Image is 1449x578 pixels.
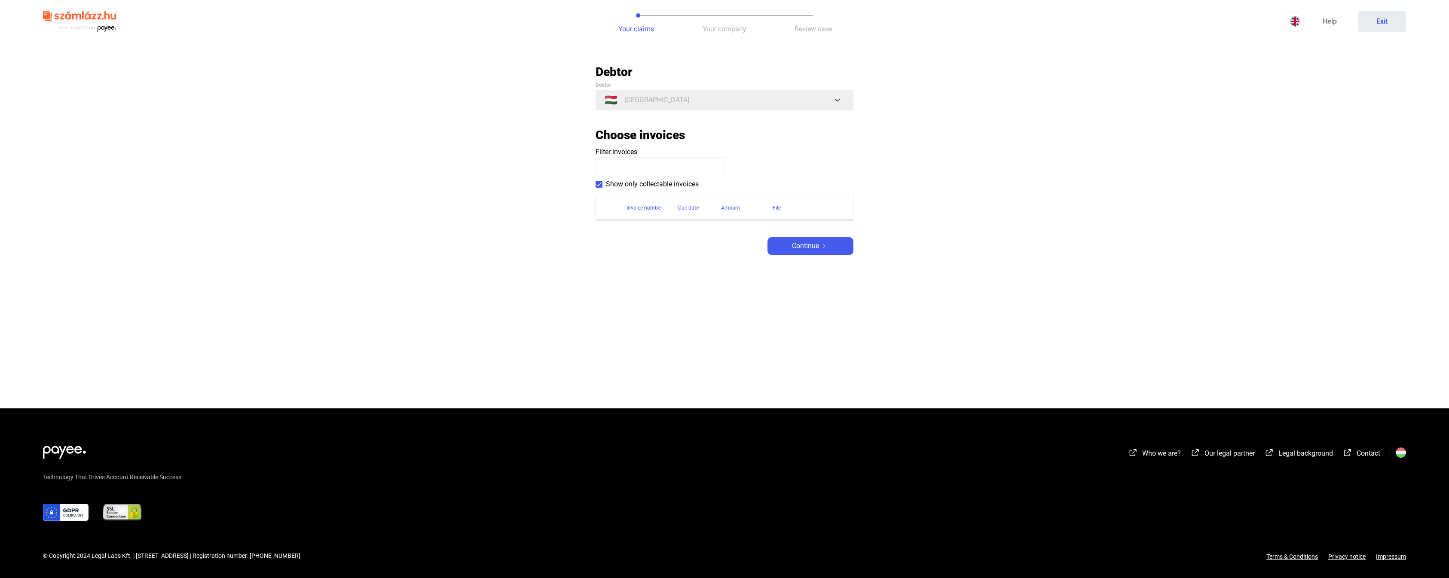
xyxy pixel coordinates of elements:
[43,8,116,36] img: szamlazzhu-logo
[1357,449,1380,457] span: Contact
[1305,11,1354,32] a: Help
[703,25,746,33] span: Your company
[1342,448,1353,457] img: external-link-white
[1396,447,1406,458] img: HU.svg
[773,203,843,213] div: File
[606,179,699,189] span: Show only collectable invoices
[1318,553,1376,560] a: Privacy notice
[1358,11,1406,32] button: Exit
[596,90,853,110] button: 🇭🇺[GEOGRAPHIC_DATA]
[773,203,781,213] div: File
[624,95,689,105] span: [GEOGRAPHIC_DATA]
[102,504,142,521] img: ssl
[1190,448,1201,457] img: external-link-white
[1128,450,1181,459] a: external-link-whiteWho we are?
[1376,553,1406,560] a: Impressum
[1278,449,1333,457] span: Legal background
[605,95,618,105] span: 🇭🇺
[1290,16,1300,27] img: EN
[596,148,637,156] span: Filter invoices
[627,203,662,213] div: Invoice number
[596,128,685,143] h2: Choose invoices
[1190,450,1255,459] a: external-link-whiteOur legal partner
[596,64,853,79] h2: Debtor
[721,203,773,213] div: Amount
[721,203,740,213] div: Amount
[819,244,829,248] img: arrow-right-white
[43,551,300,560] div: © Copyright 2024 Legal Labs Kft. | [STREET_ADDRESS] | Registration number: [PHONE_NUMBER]
[678,203,699,213] div: Due date
[1266,553,1318,560] a: Terms & Conditions
[678,203,721,213] div: Due date
[792,241,819,251] span: Continue
[43,504,89,521] img: gdpr
[1204,449,1255,457] span: Our legal partner
[627,203,678,213] div: Invoice number
[1342,450,1380,459] a: external-link-whiteContact
[1285,11,1305,32] button: EN
[596,82,611,88] span: Debtor
[795,25,832,33] span: Review case
[1142,449,1181,457] span: Who we are?
[618,25,654,33] span: Your claims
[43,441,86,459] img: white-payee-white-dot.svg
[767,237,853,255] button: Continuearrow-right-white
[1264,448,1275,457] img: external-link-white
[1264,450,1333,459] a: external-link-whiteLegal background
[1128,448,1138,457] img: external-link-white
